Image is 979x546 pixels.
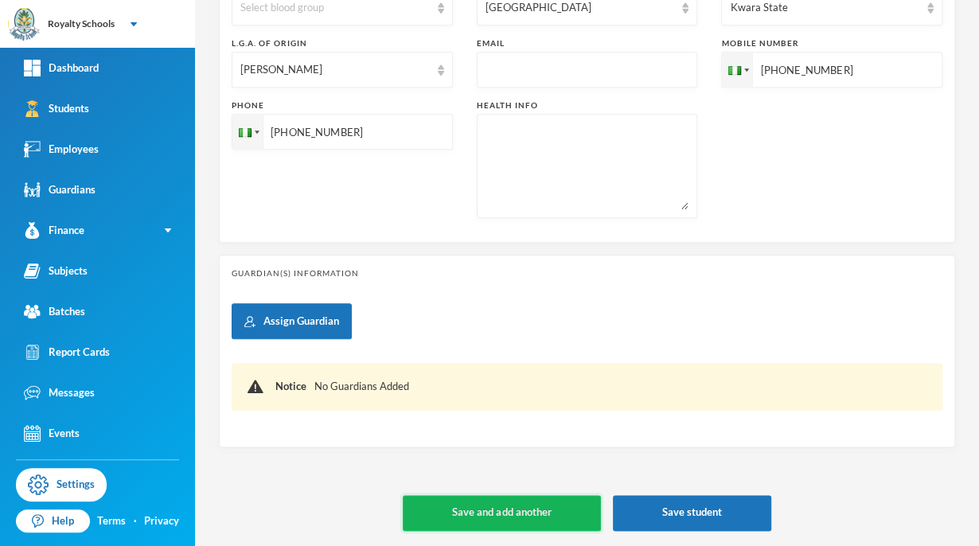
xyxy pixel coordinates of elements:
div: Batches [24,303,85,320]
div: Guardians [24,181,96,198]
div: Events [24,425,80,442]
a: Help [16,509,90,533]
a: Settings [16,468,107,501]
div: Dashboard [24,60,99,76]
span: Notice [275,380,306,392]
a: Terms [97,513,126,529]
div: Messages [24,384,95,401]
div: Nigeria: + 234 [232,115,263,149]
div: Report Cards [24,344,110,361]
img: ! [248,380,263,393]
div: Subjects [24,263,88,279]
button: Assign Guardian [232,303,352,339]
img: add user [244,316,255,327]
div: Email [477,37,698,49]
div: Students [24,100,89,117]
div: Nigeria: + 234 [722,53,752,87]
button: Save and add another [403,495,600,531]
div: [PERSON_NAME] [240,62,430,78]
div: No Guardians Added [275,379,926,395]
div: Employees [24,141,99,158]
button: Save student [613,495,771,531]
div: Finance [24,222,84,239]
div: L.G.A. of Origin [232,37,453,49]
div: Phone [232,99,453,111]
a: Privacy [144,513,179,529]
div: Mobile Number [721,37,942,49]
div: Guardian(s) Information [232,267,942,279]
div: · [134,513,137,529]
img: logo [9,9,41,41]
div: Royalty Schools [48,17,115,31]
div: Health Info [477,99,698,111]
